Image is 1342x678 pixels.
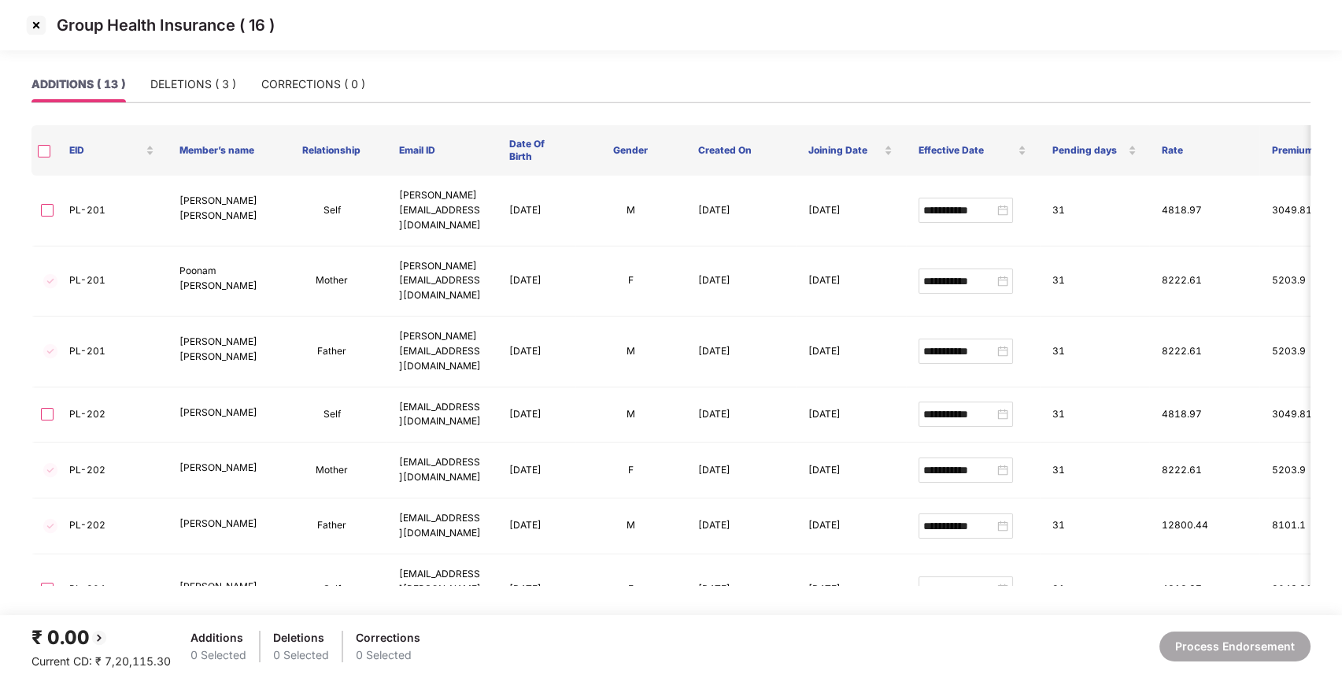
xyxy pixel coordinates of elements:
td: 8222.61 [1149,443,1259,498]
span: EID [69,144,142,157]
td: 31 [1040,443,1150,498]
span: Effective Date [918,144,1015,157]
td: PL-201 [57,246,167,317]
p: [PERSON_NAME] [179,517,264,532]
td: [EMAIL_ADDRESS][PERSON_NAME][DOMAIN_NAME] [386,554,497,625]
td: 31 [1040,317,1150,387]
td: Mother [277,246,387,317]
td: Father [277,498,387,554]
td: PL-202 [57,498,167,554]
th: Date Of Birth [497,125,575,176]
td: [DATE] [497,498,575,554]
div: DELETIONS ( 3 ) [150,76,236,93]
div: 0 Selected [190,647,246,664]
td: PL-201 [57,176,167,246]
td: [DATE] [796,246,906,317]
td: [DATE] [686,246,796,317]
td: [DATE] [686,317,796,387]
td: Self [277,176,387,246]
th: Gender [575,125,686,176]
td: PL-204 [57,554,167,625]
td: [DATE] [497,246,575,317]
td: [DATE] [686,443,796,498]
p: Group Health Insurance ( 16 ) [57,16,275,35]
div: Additions [190,629,246,647]
td: 8222.61 [1149,246,1259,317]
p: Poonam [PERSON_NAME] [179,264,264,294]
p: [PERSON_NAME] [179,461,264,476]
th: Member’s name [167,125,277,176]
td: Self [277,554,387,625]
p: [PERSON_NAME] [179,580,264,595]
th: Email ID [386,125,497,176]
td: 31 [1040,246,1150,317]
img: svg+xml;base64,PHN2ZyBpZD0iVGljay0zMngzMiIgeG1sbnM9Imh0dHA6Ly93d3cudzMub3JnLzIwMDAvc3ZnIiB3aWR0aD... [41,517,60,535]
td: M [575,176,686,246]
th: Rate [1149,125,1259,176]
td: [DATE] [497,443,575,498]
td: PL-202 [57,387,167,443]
span: Current CD: ₹ 7,20,115.30 [31,654,171,668]
button: Process Endorsement [1159,632,1311,661]
td: [EMAIL_ADDRESS][DOMAIN_NAME] [386,387,497,443]
th: Effective Date [905,125,1039,176]
img: svg+xml;base64,PHN2ZyBpZD0iQ3Jvc3MtMzJ4MzIiIHhtbG5zPSJodHRwOi8vd3d3LnczLm9yZy8yMDAwL3N2ZyIgd2lkdG... [24,13,49,38]
td: F [575,246,686,317]
td: Self [277,387,387,443]
td: 12800.44 [1149,498,1259,554]
td: [DATE] [497,387,575,443]
div: 0 Selected [356,647,420,664]
td: [PERSON_NAME][EMAIL_ADDRESS][DOMAIN_NAME] [386,317,497,387]
th: Pending days [1039,125,1149,176]
span: Joining Date [808,144,882,157]
td: M [575,387,686,443]
div: ADDITIONS ( 13 ) [31,76,125,93]
td: 31 [1040,498,1150,554]
img: svg+xml;base64,PHN2ZyBpZD0iVGljay0zMngzMiIgeG1sbnM9Imh0dHA6Ly93d3cudzMub3JnLzIwMDAvc3ZnIiB3aWR0aD... [41,461,60,480]
img: svg+xml;base64,PHN2ZyBpZD0iQmFjay0yMHgyMCIgeG1sbnM9Imh0dHA6Ly93d3cudzMub3JnLzIwMDAvc3ZnIiB3aWR0aD... [90,628,109,647]
td: [DATE] [686,176,796,246]
td: Mother [277,443,387,498]
p: [PERSON_NAME] [PERSON_NAME] [179,335,264,365]
td: 8222.61 [1149,317,1259,387]
td: [DATE] [796,554,906,625]
td: Father [277,317,387,387]
td: PL-202 [57,443,167,498]
img: svg+xml;base64,PHN2ZyBpZD0iVGljay0zMngzMiIgeG1sbnM9Imh0dHA6Ly93d3cudzMub3JnLzIwMDAvc3ZnIiB3aWR0aD... [41,272,60,291]
td: F [575,443,686,498]
td: [DATE] [796,176,906,246]
td: [DATE] [497,554,575,625]
img: svg+xml;base64,PHN2ZyBpZD0iVGljay0zMngzMiIgeG1sbnM9Imh0dHA6Ly93d3cudzMub3JnLzIwMDAvc3ZnIiB3aWR0aD... [41,342,60,361]
td: M [575,317,686,387]
div: CORRECTIONS ( 0 ) [261,76,365,93]
td: [DATE] [796,317,906,387]
td: 31 [1040,176,1150,246]
td: 31 [1040,387,1150,443]
th: Created On [686,125,796,176]
td: [DATE] [686,498,796,554]
td: [DATE] [497,317,575,387]
td: [DATE] [796,498,906,554]
td: 4818.97 [1149,387,1259,443]
td: [DATE] [796,387,906,443]
p: [PERSON_NAME] [179,406,264,421]
th: Joining Date [796,125,906,176]
td: [DATE] [686,387,796,443]
div: Corrections [356,629,420,647]
td: [EMAIL_ADDRESS][DOMAIN_NAME] [386,443,497,498]
td: M [575,498,686,554]
td: [PERSON_NAME][EMAIL_ADDRESS][DOMAIN_NAME] [386,246,497,317]
th: Relationship [277,125,387,176]
th: EID [57,125,167,176]
td: [DATE] [686,554,796,625]
td: 4818.97 [1149,554,1259,625]
td: [EMAIL_ADDRESS][DOMAIN_NAME] [386,498,497,554]
td: [DATE] [796,443,906,498]
div: ₹ 0.00 [31,623,171,653]
p: [PERSON_NAME] [PERSON_NAME] [179,194,264,224]
td: [PERSON_NAME][EMAIL_ADDRESS][DOMAIN_NAME] [386,176,497,246]
span: Pending days [1052,144,1125,157]
td: F [575,554,686,625]
div: Deletions [273,629,329,647]
td: 4818.97 [1149,176,1259,246]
